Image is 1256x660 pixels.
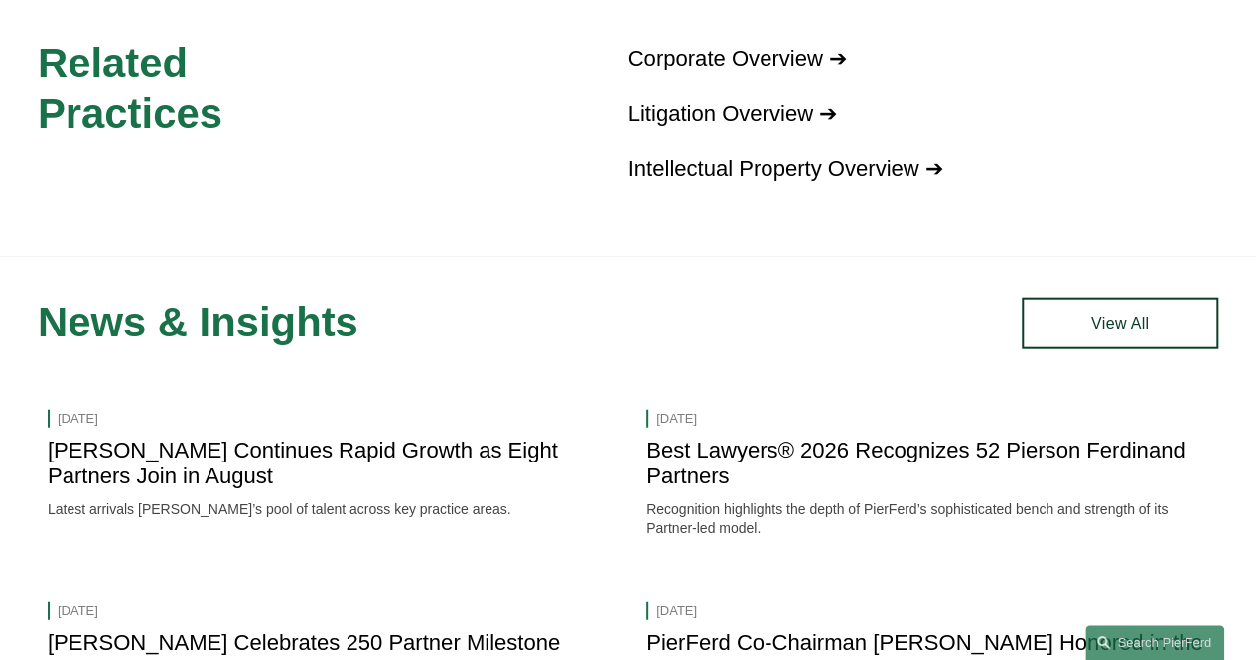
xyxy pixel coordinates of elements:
span: Related Practices [38,40,222,137]
p: Recognition highlights the depth of PierFerd’s sophisticated bench and strength of its Partner-le... [646,500,1208,539]
a: Search this site [1085,625,1224,660]
a: Intellectual Property Overview ➔ [628,156,943,181]
span: News & Insights [38,299,358,345]
time: [DATE] [656,410,697,428]
time: [DATE] [58,410,98,428]
a: Litigation Overview ➔ [628,101,838,126]
a: Best Lawyers® 2026 Recognizes 52 Pierson Ferdinand Partners [646,438,1185,488]
a: [PERSON_NAME] Celebrates 250 Partner Milestone [48,630,560,655]
time: [DATE] [656,602,697,620]
p: Latest arrivals [PERSON_NAME]’s pool of talent across key practice areas. [48,500,610,520]
a: [PERSON_NAME] Continues Rapid Growth as Eight Partners Join in August [48,438,558,488]
time: [DATE] [58,602,98,620]
a: Corporate Overview ➔ [628,46,847,70]
a: View All [1022,298,1218,348]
